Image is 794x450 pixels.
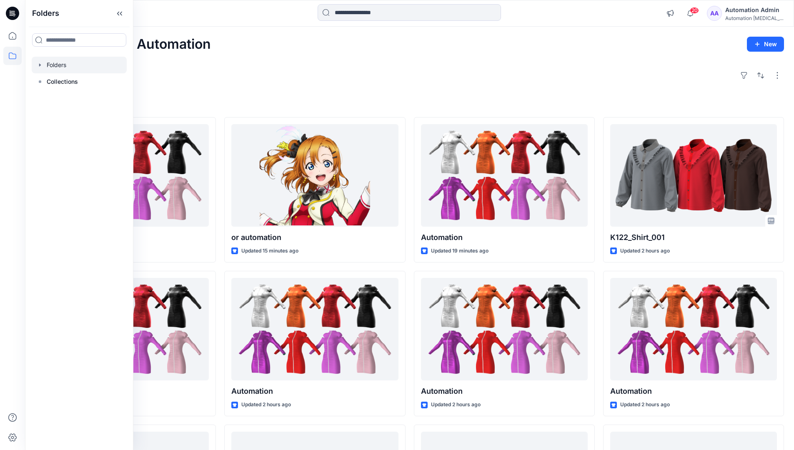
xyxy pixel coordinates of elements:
[231,124,398,227] a: or automation
[47,77,78,87] p: Collections
[431,400,481,409] p: Updated 2 hours ago
[231,232,398,243] p: or automation
[620,400,670,409] p: Updated 2 hours ago
[421,232,588,243] p: Automation
[620,247,670,255] p: Updated 2 hours ago
[610,278,777,381] a: Automation
[241,247,298,255] p: Updated 15 minutes ago
[421,385,588,397] p: Automation
[725,15,784,21] div: Automation [MEDICAL_DATA]...
[241,400,291,409] p: Updated 2 hours ago
[610,232,777,243] p: K122_Shirt_001
[421,278,588,381] a: Automation
[35,99,784,109] h4: Styles
[610,124,777,227] a: K122_Shirt_001
[231,278,398,381] a: Automation
[231,385,398,397] p: Automation
[747,37,784,52] button: New
[421,124,588,227] a: Automation
[690,7,699,14] span: 20
[431,247,488,255] p: Updated 19 minutes ago
[725,5,784,15] div: Automation Admin
[610,385,777,397] p: Automation
[707,6,722,21] div: AA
